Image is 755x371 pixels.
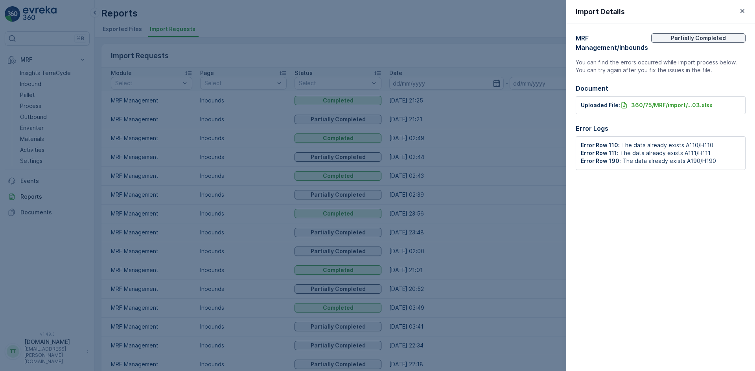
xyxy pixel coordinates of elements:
p: Partially Completed [671,34,726,42]
p: Document [576,84,746,93]
p: The data already exists A190/H190 [622,157,716,165]
p: Import Details [576,6,625,17]
p: Error Row 111: [581,149,619,157]
p: The data already exists A110/H110 [621,141,713,149]
p: Uploaded File: [581,101,620,109]
p: Error Row 110: [581,141,620,149]
a: 360/75/MRF/import/...03.xlsx [620,101,713,109]
p: The data already exists A111/H111 [620,149,711,157]
p: Error Logs [576,124,746,133]
p: MRF Management / Inbounds [576,33,651,52]
p: You can find the errors occurred while import process below. You can try again after you fix the ... [576,58,746,74]
p: Error Row 190: [581,157,621,165]
p: 360/75/MRF/import/...03.xlsx [631,101,713,109]
button: Partially Completed [651,33,746,43]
